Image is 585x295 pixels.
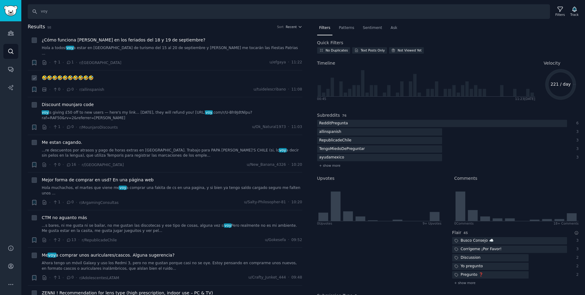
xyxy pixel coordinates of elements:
span: 0 [53,87,60,92]
div: 11:23 [DATE] [515,97,535,101]
span: · [49,86,51,93]
span: · [62,86,64,93]
div: TengoMiedoDePreguntar [317,145,367,153]
span: 16 [66,162,76,168]
div: Discussion [452,254,483,262]
span: Me a comprar unos auriculares/cascos. Alguna sugerencia? [42,252,175,258]
div: Text Posts Only [361,48,385,52]
span: · [78,162,80,168]
span: · [76,199,77,206]
a: Discount mounjaro code [42,101,94,108]
span: · [62,162,64,168]
span: · [62,237,64,243]
span: · [288,60,289,65]
span: 0 [66,200,74,205]
div: 2 [573,264,579,269]
a: ...s bares, ni me gusta ni se bailar, no me gustan las discotecas y ese tipo de cosas, alguna vez... [42,223,302,234]
div: ayudamexico [317,154,346,162]
span: 11:03 [291,124,302,130]
a: CTM no aguanto más [42,215,87,221]
span: 10:20 [291,200,302,205]
a: 🤣🤣🤣🤣🤣🤣🤣🤣🤣🤣 [42,75,94,81]
div: 3 [573,138,579,143]
h2: Flair [452,229,461,236]
span: · [76,275,77,281]
span: u/Crafty_Junket_444 [248,275,286,280]
span: · [288,275,289,280]
span: 45 [463,231,468,235]
div: Busco Consejo ☁️ [452,237,496,245]
div: 2 [573,272,579,278]
div: 3 [573,129,579,135]
a: Mevoya comprar unos auriculares/cascos. Alguna sugerencia? [42,252,175,258]
div: 3 [573,155,579,160]
div: allinspanish [317,128,343,136]
span: · [62,59,64,66]
span: · [288,162,289,168]
span: voy [205,110,213,115]
text: 221 / day [551,82,571,87]
span: r/AdolescentesLATAM [79,276,119,280]
span: 11:22 [291,60,302,65]
span: 1 [66,60,74,65]
span: 1 [53,60,60,65]
div: 2 [573,255,579,261]
span: voy [119,186,127,190]
span: r/[GEOGRAPHIC_DATA] [79,61,121,65]
div: No Duplicates [326,48,348,52]
div: Track [570,12,579,17]
span: · [62,124,64,130]
div: 3 [573,247,579,252]
span: u/efgaya [270,60,286,65]
span: · [288,124,289,130]
span: u/Salty-Philosopher-81 [244,200,286,205]
a: Me estan cagando. [42,139,82,146]
a: Hola a todos!voya estar en [GEOGRAPHIC_DATA] de turismo del 15 al 20 de septiembre y [PERSON_NAME... [42,45,302,56]
span: 09:52 [291,237,302,243]
span: · [76,124,77,130]
span: 98 [47,26,51,29]
div: 0 Comment s [454,221,474,226]
span: · [62,275,64,281]
span: 76 [342,114,347,117]
a: voyis giving £50 off to new users — here's my link... [DATE], they will refund you! [URL]voy.com/... [42,110,302,121]
div: Sort [277,25,284,29]
span: r/allinspanish [79,87,104,92]
span: r/[GEOGRAPHIC_DATA] [82,163,124,167]
div: 3 [573,238,579,243]
span: voy [279,148,287,152]
h2: Subreddits [317,112,340,119]
span: r/ArgamingConsultas [79,201,119,205]
input: Search Keyword [28,4,550,19]
span: Filters [319,25,331,31]
span: Ask [391,25,397,31]
span: Timeline [317,60,335,66]
span: 1 [53,275,60,280]
div: Filters [555,12,565,17]
span: · [62,199,64,206]
div: RepublicadeChile [317,137,354,144]
div: Not Viewed Yet [398,48,422,52]
span: Patterns [339,25,354,31]
span: Results [28,23,45,31]
span: 1 [53,200,60,205]
div: 6 [573,121,579,126]
span: 0 [66,124,74,130]
span: 2 [53,237,60,243]
h2: Upvotes [317,175,335,182]
span: voy [224,223,232,228]
a: Hola muchachos, el martes que viene mevoya comprar una fakita de cs en una pagina, y si bien ya t... [42,185,302,196]
span: Recent [286,25,297,29]
span: · [49,275,51,281]
span: Velocity [544,60,560,66]
span: r/MounjaroDiscounts [79,125,118,130]
button: Recent [286,25,302,29]
span: voy [66,46,74,50]
span: ¿Cómo funciona [PERSON_NAME] en los feriados del 18 y 19 de septiembre? [42,37,205,43]
span: 09:48 [291,275,302,280]
a: Mejor forma de comprar en usd? En una página web [42,177,154,183]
